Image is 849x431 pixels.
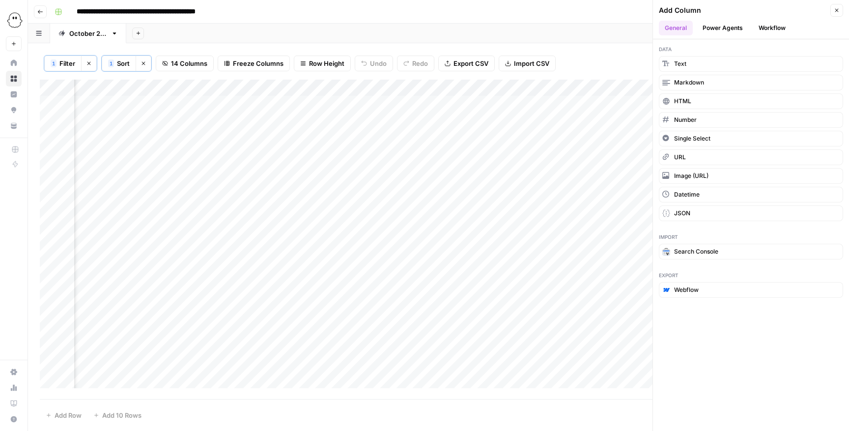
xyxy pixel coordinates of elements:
[110,59,113,67] span: 1
[233,58,283,68] span: Freeze Columns
[309,58,344,68] span: Row Height
[659,187,843,202] button: Datetime
[52,59,55,67] span: 1
[6,396,22,411] a: Learning Hub
[102,56,136,71] button: 1Sort
[674,172,708,180] span: Image (URL)
[6,71,22,86] a: Browse
[55,410,82,420] span: Add Row
[659,233,843,241] span: Import
[108,59,114,67] div: 1
[6,118,22,134] a: Your Data
[514,58,549,68] span: Import CSV
[6,11,24,29] img: PhantomBuster Logo
[674,209,690,218] span: JSON
[397,56,434,71] button: Redo
[659,131,843,146] button: Single Select
[218,56,290,71] button: Freeze Columns
[659,271,843,279] span: Export
[6,411,22,427] button: Help + Support
[51,59,57,67] div: 1
[674,190,700,199] span: Datetime
[6,364,22,380] a: Settings
[453,58,488,68] span: Export CSV
[6,8,22,32] button: Workspace: PhantomBuster
[370,58,387,68] span: Undo
[659,75,843,90] button: Markdown
[44,56,81,71] button: 1Filter
[697,21,749,35] button: Power Agents
[40,407,87,423] button: Add Row
[355,56,393,71] button: Undo
[6,86,22,102] a: Insights
[659,112,843,128] button: Number
[674,59,686,68] span: Text
[156,56,214,71] button: 14 Columns
[6,380,22,396] a: Usage
[6,55,22,71] a: Home
[50,24,126,43] a: [DATE] edits
[102,410,141,420] span: Add 10 Rows
[659,93,843,109] button: HTML
[171,58,207,68] span: 14 Columns
[659,56,843,72] button: Text
[59,58,75,68] span: Filter
[659,149,843,165] button: URL
[659,282,843,298] button: Webflow
[6,102,22,118] a: Opportunities
[69,29,107,38] div: [DATE] edits
[674,115,697,124] span: Number
[659,45,843,53] span: Data
[674,247,718,256] span: Search Console
[674,286,699,294] span: Webflow
[294,56,351,71] button: Row Height
[412,58,428,68] span: Redo
[674,134,710,143] span: Single Select
[117,58,130,68] span: Sort
[674,78,704,87] span: Markdown
[753,21,792,35] button: Workflow
[438,56,495,71] button: Export CSV
[659,168,843,184] button: Image (URL)
[87,407,147,423] button: Add 10 Rows
[659,205,843,221] button: JSON
[674,153,686,162] span: URL
[659,244,843,259] button: Search Console
[674,97,691,106] span: HTML
[499,56,556,71] button: Import CSV
[659,21,693,35] button: General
